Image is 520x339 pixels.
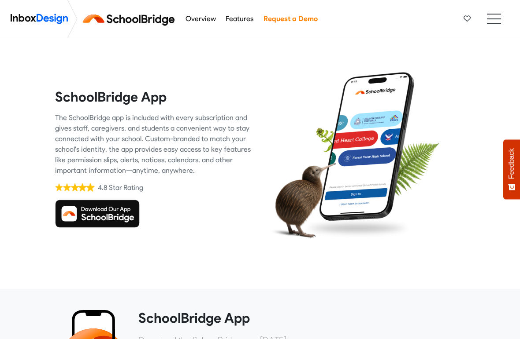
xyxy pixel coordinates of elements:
[223,10,256,28] a: Features
[183,10,218,28] a: Overview
[315,72,418,221] img: phone.png
[98,183,143,193] div: 4.8 Star Rating
[55,113,253,176] div: The SchoolBridge app is included with every subscription and gives staff, caregivers, and student...
[267,156,336,244] img: kiwi_bird.png
[138,310,458,327] heading: SchoolBridge App
[302,216,412,240] img: shadow.png
[503,139,520,199] button: Feedback - Show survey
[508,148,516,179] span: Feedback
[261,10,320,28] a: Request a Demo
[55,89,253,106] heading: SchoolBridge App
[55,200,140,228] img: Download SchoolBridge App
[81,8,180,29] img: schoolbridge logo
